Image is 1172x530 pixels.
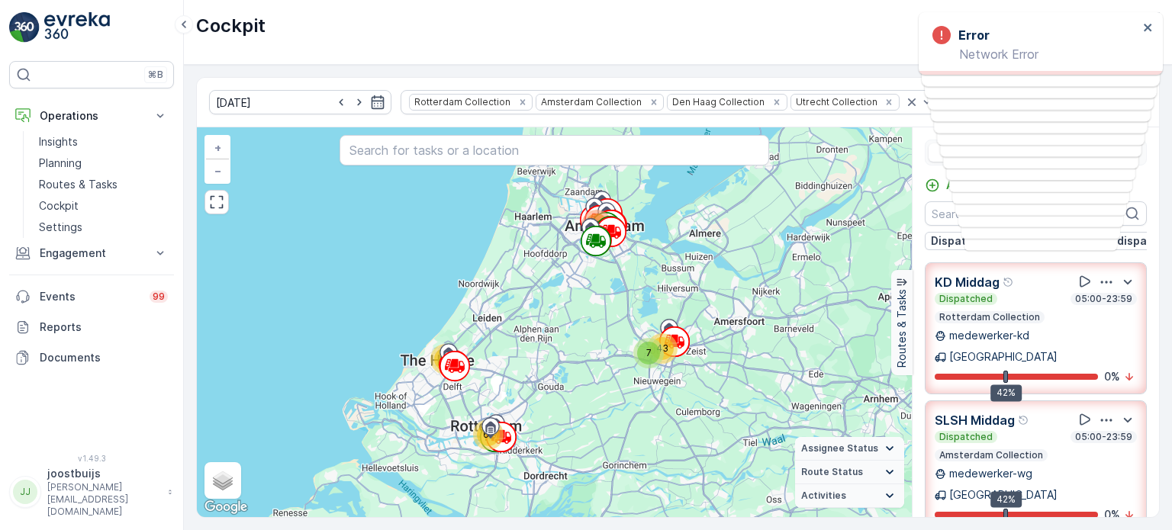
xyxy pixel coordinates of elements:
[949,466,1032,481] p: medewerker-wg
[925,178,1042,193] a: Add Ad Hoc Route
[938,431,994,443] p: Dispatched
[795,461,904,484] summary: Route Status
[668,95,767,109] div: Den Haag Collection
[1018,414,1030,426] div: Help Tooltip Icon
[39,134,78,149] p: Insights
[9,342,174,373] a: Documents
[946,178,1042,193] p: Add Ad Hoc Route
[791,95,880,109] div: Utrecht Collection
[949,487,1058,503] p: [GEOGRAPHIC_DATA]
[40,108,143,124] p: Operations
[9,281,174,312] a: Events99
[935,411,1015,429] p: SLSH Middag
[40,320,168,335] p: Reports
[646,347,652,358] span: 7
[39,220,82,235] p: Settings
[1104,369,1120,384] p: 0 %
[925,232,1016,250] button: Dispatched (6)
[1003,276,1015,288] div: Help Tooltip Icon
[990,384,1022,401] div: 42%
[33,217,174,238] a: Settings
[932,47,1138,61] p: Network Error
[201,497,251,517] a: Open this area in Google Maps (opens a new window)
[801,442,878,455] span: Assignee Status
[33,195,174,217] a: Cockpit
[9,12,40,43] img: logo
[33,131,174,153] a: Insights
[514,96,531,108] div: Remove Rotterdam Collection
[931,233,1010,249] p: Dispatched (6)
[9,238,174,268] button: Engagement
[148,69,163,81] p: ⌘B
[9,312,174,342] a: Reports
[33,174,174,195] a: Routes & Tasks
[938,293,994,305] p: Dispatched
[40,246,143,261] p: Engagement
[536,95,644,109] div: Amsterdam Collection
[153,291,165,303] p: 99
[40,289,140,304] p: Events
[768,96,785,108] div: Remove Den Haag Collection
[647,333,678,364] div: 43
[33,153,174,174] a: Planning
[206,137,229,159] a: Zoom In
[206,464,240,497] a: Layers
[935,273,1000,291] p: KD Middag
[473,419,504,450] div: 67
[958,26,990,44] h3: Error
[795,484,904,508] summary: Activities
[581,210,612,240] div: 250
[44,12,110,43] img: logo_light-DOdMpM7g.png
[214,141,221,154] span: +
[990,491,1022,508] div: 42%
[9,466,174,518] button: JJjoostbuijs[PERSON_NAME][EMAIL_ADDRESS][DOMAIN_NAME]
[925,201,1147,226] input: Search Routes
[209,90,391,114] input: dd/mm/yyyy
[1074,431,1134,443] p: 05:00-23:59
[656,342,668,354] span: 43
[40,350,168,365] p: Documents
[39,177,118,192] p: Routes & Tasks
[646,96,662,108] div: Remove Amsterdam Collection
[39,156,82,171] p: Planning
[47,466,160,481] p: joostbuijs
[633,338,664,368] div: 7
[949,328,1029,343] p: medewerker-kd
[47,481,160,518] p: [PERSON_NAME][EMAIL_ADDRESS][DOMAIN_NAME]
[9,101,174,131] button: Operations
[1143,21,1154,36] button: close
[795,437,904,461] summary: Assignee Status
[938,449,1045,461] p: Amsterdam Collection
[201,497,251,517] img: Google
[39,198,79,214] p: Cockpit
[801,466,863,478] span: Route Status
[801,490,846,502] span: Activities
[206,159,229,182] a: Zoom Out
[340,135,768,165] input: Search for tasks or a location
[1074,293,1134,305] p: 05:00-23:59
[9,454,174,463] span: v 1.49.3
[410,95,513,109] div: Rotterdam Collection
[1104,507,1120,522] p: 0 %
[949,349,1058,365] p: [GEOGRAPHIC_DATA]
[430,344,461,374] div: 30
[214,164,222,177] span: −
[881,96,897,108] div: Remove Utrecht Collection
[938,311,1042,323] p: Rotterdam Collection
[894,289,910,368] p: Routes & Tasks
[196,14,266,38] p: Cockpit
[13,480,37,504] div: JJ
